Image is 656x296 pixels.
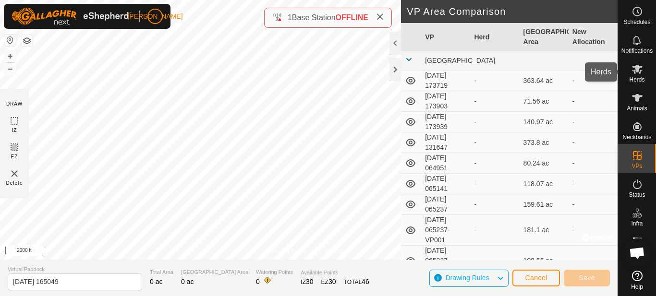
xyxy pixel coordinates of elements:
[569,23,618,51] th: New Allocation
[6,179,23,187] span: Delete
[564,270,610,286] button: Save
[569,174,618,194] td: -
[520,132,569,153] td: 373.8 ac
[629,192,645,198] span: Status
[569,215,618,246] td: -
[11,153,18,160] span: EZ
[421,194,470,215] td: [DATE] 065237
[474,138,515,148] div: -
[328,278,336,285] span: 30
[421,71,470,91] td: [DATE] 173719
[520,174,569,194] td: 118.07 ac
[512,270,560,286] button: Cancel
[520,215,569,246] td: 181.1 ac
[470,23,519,51] th: Herd
[6,100,23,107] div: DRAW
[344,277,369,287] div: TOTAL
[150,268,173,276] span: Total Area
[520,194,569,215] td: 159.61 ac
[150,278,162,285] span: 0 ac
[474,256,515,266] div: -
[421,246,470,276] td: [DATE] 065237-VP002
[321,277,336,287] div: EZ
[520,91,569,112] td: 71.56 ac
[421,153,470,174] td: [DATE] 064951
[306,278,314,285] span: 30
[292,13,336,22] span: Base Station
[336,13,368,22] span: OFFLINE
[474,158,515,168] div: -
[181,278,194,285] span: 0 ac
[181,268,248,276] span: [GEOGRAPHIC_DATA] Area
[474,76,515,86] div: -
[271,247,307,256] a: Privacy Policy
[520,23,569,51] th: [GEOGRAPHIC_DATA] Area
[256,278,260,285] span: 0
[4,50,16,62] button: +
[127,12,182,22] span: [PERSON_NAME]
[421,215,470,246] td: [DATE] 065237-VP001
[21,35,33,47] button: Map Layers
[421,23,470,51] th: VP
[569,153,618,174] td: -
[627,106,647,111] span: Animals
[12,8,132,25] img: Gallagher Logo
[631,284,643,290] span: Help
[474,179,515,189] div: -
[9,168,20,179] img: VP
[301,277,313,287] div: IZ
[629,77,644,83] span: Herds
[622,134,651,140] span: Neckbands
[445,274,489,282] span: Drawing Rules
[4,63,16,74] button: –
[520,246,569,276] td: 198.55 ac
[623,238,652,267] a: Open chat
[421,132,470,153] td: [DATE] 131647
[569,112,618,132] td: -
[569,246,618,276] td: -
[421,174,470,194] td: [DATE] 065141
[4,35,16,46] button: Reset Map
[621,48,653,54] span: Notifications
[525,274,547,282] span: Cancel
[569,91,618,112] td: -
[569,194,618,215] td: -
[579,274,595,282] span: Save
[474,225,515,235] div: -
[421,112,470,132] td: [DATE] 173939
[520,71,569,91] td: 363.64 ac
[407,6,618,17] h2: VP Area Comparison
[421,91,470,112] td: [DATE] 173903
[569,132,618,153] td: -
[256,268,293,276] span: Watering Points
[569,71,618,91] td: -
[362,278,369,285] span: 46
[301,269,369,277] span: Available Points
[12,127,17,134] span: IZ
[631,221,643,226] span: Infra
[474,200,515,210] div: -
[623,19,650,25] span: Schedules
[318,247,347,256] a: Contact Us
[618,267,656,294] a: Help
[474,96,515,107] div: -
[520,153,569,174] td: 80.24 ac
[8,265,142,273] span: Virtual Paddock
[425,57,495,64] span: [GEOGRAPHIC_DATA]
[520,112,569,132] td: 140.97 ac
[288,13,292,22] span: 1
[632,163,642,169] span: VPs
[474,117,515,127] div: -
